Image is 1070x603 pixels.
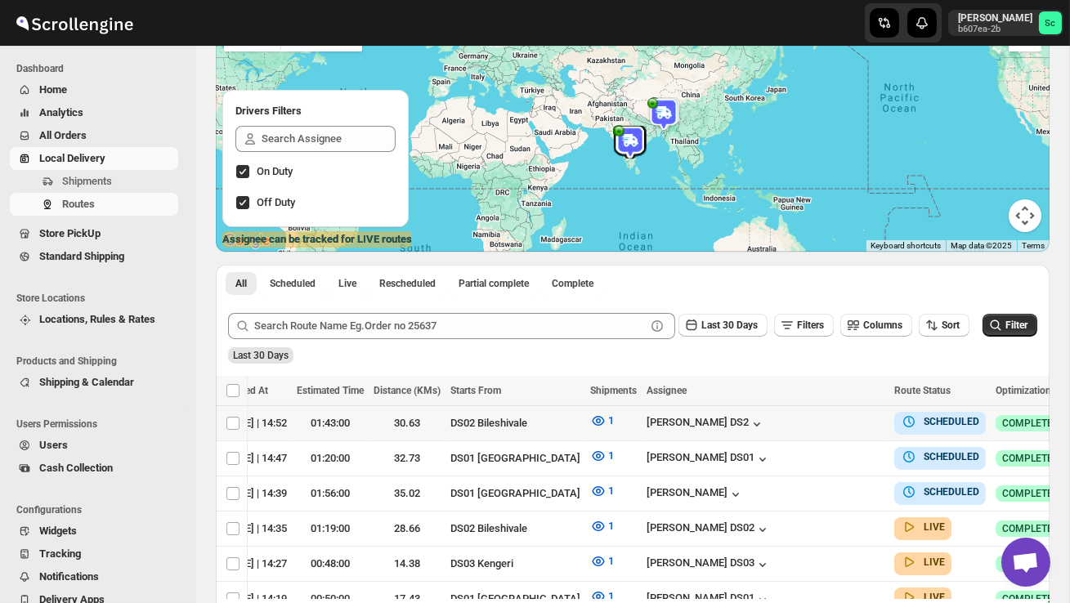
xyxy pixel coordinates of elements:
[16,62,185,75] span: Dashboard
[647,556,771,573] button: [PERSON_NAME] DS03
[235,277,247,290] span: All
[450,450,580,467] div: DS01 [GEOGRAPHIC_DATA]
[338,277,356,290] span: Live
[1002,417,1059,430] span: COMPLETED
[948,10,1063,36] button: User menu
[297,385,364,396] span: Estimated Time
[901,449,979,465] button: SCHEDULED
[222,556,287,572] div: [DATE] | 14:27
[374,556,441,572] div: 14.38
[958,11,1032,25] p: [PERSON_NAME]
[608,520,614,532] span: 1
[297,556,364,572] div: 00:48:00
[257,165,293,177] span: On Duty
[10,170,178,193] button: Shipments
[1045,18,1056,29] text: Sc
[924,556,945,568] b: LIVE
[379,277,436,290] span: Rescheduled
[678,314,768,337] button: Last 30 Days
[608,414,614,427] span: 1
[647,385,687,396] span: Assignee
[901,484,979,500] button: SCHEDULED
[16,355,185,368] span: Products and Shipping
[608,555,614,567] span: 1
[10,124,178,147] button: All Orders
[39,462,113,474] span: Cash Collection
[608,449,614,462] span: 1
[894,385,951,396] span: Route Status
[608,485,614,497] span: 1
[774,314,834,337] button: Filters
[10,193,178,216] button: Routes
[39,376,134,388] span: Shipping & Calendar
[222,450,287,467] div: [DATE] | 14:47
[10,565,178,588] button: Notifications
[580,443,624,469] button: 1
[1002,487,1059,500] span: COMPLETED
[608,590,614,602] span: 1
[10,101,178,124] button: Analytics
[39,83,67,96] span: Home
[647,486,744,502] button: [PERSON_NAME]
[62,198,95,210] span: Routes
[924,451,979,462] b: SCHEDULED
[580,513,624,539] button: 1
[797,319,824,331] span: Filters
[450,485,580,502] div: DS01 [GEOGRAPHIC_DATA]
[1002,522,1059,535] span: COMPLETED
[924,521,945,533] b: LIVE
[262,126,396,152] input: Search Assignee
[863,319,902,331] span: Columns
[919,314,969,337] button: Sort
[701,319,758,331] span: Last 30 Days
[62,175,112,187] span: Shipments
[257,196,295,208] span: Off Duty
[871,240,941,252] button: Keyboard shortcuts
[39,547,81,560] span: Tracking
[10,434,178,457] button: Users
[16,292,185,305] span: Store Locations
[10,78,178,101] button: Home
[222,485,287,502] div: [DATE] | 14:39
[297,485,364,502] div: 01:56:00
[13,2,136,43] img: ScrollEngine
[222,415,287,431] div: [DATE] | 14:52
[39,439,68,451] span: Users
[459,277,529,290] span: Partial complete
[924,592,945,603] b: LIVE
[374,520,441,537] div: 28.66
[10,543,178,565] button: Tracking
[39,227,101,239] span: Store PickUp
[297,415,364,431] div: 01:43:00
[10,520,178,543] button: Widgets
[297,520,364,537] div: 01:19:00
[374,385,441,396] span: Distance (KMs)
[552,277,593,290] span: Complete
[233,350,289,361] span: Last 30 Days
[220,230,274,252] img: Google
[222,231,412,248] label: Assignee can be tracked for LIVE routes
[901,413,979,430] button: SCHEDULED
[901,519,945,535] button: LIVE
[1001,538,1050,587] a: Open chat
[450,520,580,537] div: DS02 Bileshivale
[1039,11,1062,34] span: Sanjay chetri
[647,451,771,467] button: [PERSON_NAME] DS01
[580,478,624,504] button: 1
[39,313,155,325] span: Locations, Rules & Rates
[450,556,580,572] div: DS03 Kengeri
[840,314,912,337] button: Columns
[39,525,77,537] span: Widgets
[1009,199,1041,232] button: Map camera controls
[226,272,257,295] button: All routes
[942,319,960,331] span: Sort
[16,418,185,431] span: Users Permissions
[220,230,274,252] a: Open this area in Google Maps (opens a new window)
[647,521,771,538] button: [PERSON_NAME] DS02
[901,554,945,570] button: LIVE
[647,416,765,432] button: [PERSON_NAME] DS2
[590,385,637,396] span: Shipments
